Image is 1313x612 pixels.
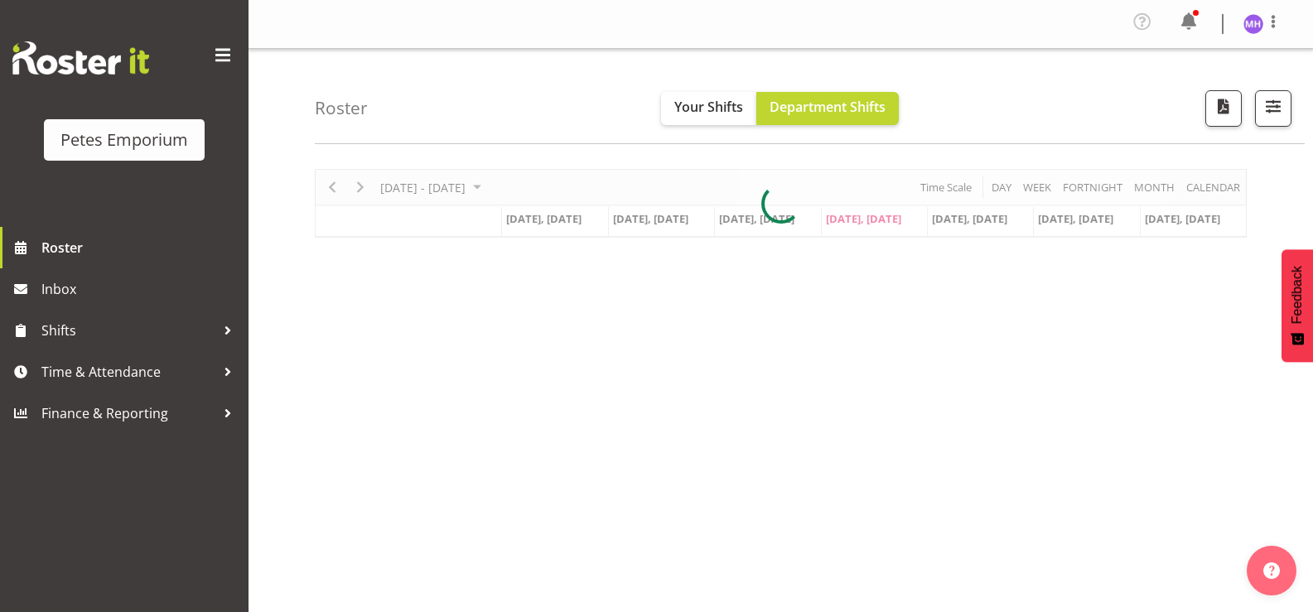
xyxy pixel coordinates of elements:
span: Department Shifts [770,98,886,116]
span: Time & Attendance [41,359,215,384]
span: Inbox [41,277,240,301]
img: Rosterit website logo [12,41,149,75]
button: Department Shifts [756,92,899,125]
img: mackenzie-halford4471.jpg [1243,14,1263,34]
span: Finance & Reporting [41,401,215,426]
span: Roster [41,235,240,260]
button: Download a PDF of the roster according to the set date range. [1205,90,1242,127]
span: Shifts [41,318,215,343]
button: Your Shifts [661,92,756,125]
img: help-xxl-2.png [1263,562,1280,579]
span: Feedback [1290,266,1305,324]
button: Filter Shifts [1255,90,1291,127]
span: Your Shifts [674,98,743,116]
button: Feedback - Show survey [1282,249,1313,362]
div: Petes Emporium [60,128,188,152]
h4: Roster [315,99,368,118]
